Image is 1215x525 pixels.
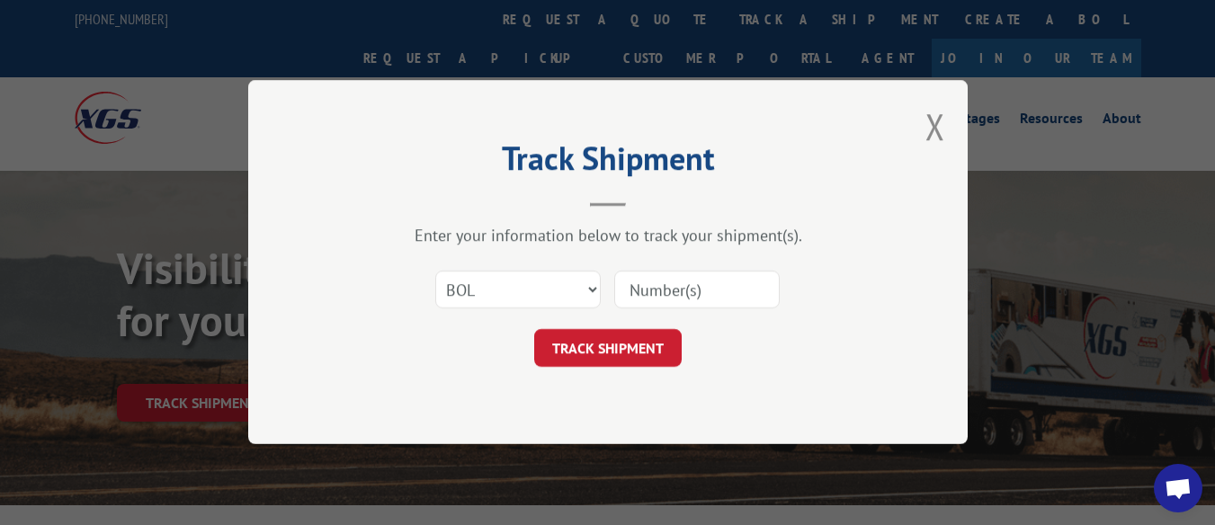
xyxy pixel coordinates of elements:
[338,226,878,246] div: Enter your information below to track your shipment(s).
[1154,464,1202,512] div: Open chat
[338,146,878,180] h2: Track Shipment
[614,271,780,309] input: Number(s)
[925,102,945,150] button: Close modal
[534,330,682,368] button: TRACK SHIPMENT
